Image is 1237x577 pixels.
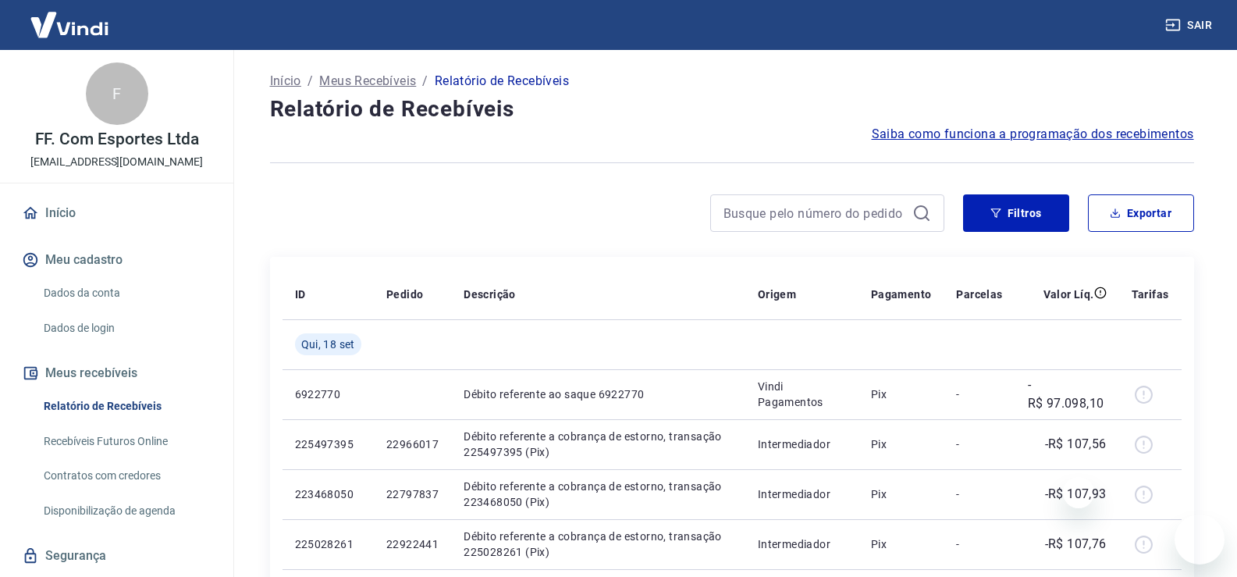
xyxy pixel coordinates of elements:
[758,287,796,302] p: Origem
[956,386,1002,402] p: -
[723,201,906,225] input: Busque pelo número do pedido
[19,1,120,48] img: Vindi
[307,72,313,91] p: /
[1045,435,1107,454] p: -R$ 107,56
[758,379,846,410] p: Vindi Pagamentos
[435,72,569,91] p: Relatório de Recebíveis
[956,287,1002,302] p: Parcelas
[295,386,361,402] p: 6922770
[871,486,932,502] p: Pix
[871,386,932,402] p: Pix
[1132,287,1169,302] p: Tarifas
[30,154,203,170] p: [EMAIL_ADDRESS][DOMAIN_NAME]
[270,72,301,91] a: Início
[37,390,215,422] a: Relatório de Recebíveis
[1045,535,1107,554] p: -R$ 107,76
[386,536,439,552] p: 22922441
[464,287,516,302] p: Descrição
[301,337,355,352] span: Qui, 18 set
[1088,194,1194,232] button: Exportar
[871,536,932,552] p: Pix
[386,436,439,452] p: 22966017
[270,94,1194,125] h4: Relatório de Recebíveis
[963,194,1069,232] button: Filtros
[758,536,846,552] p: Intermediador
[956,436,1002,452] p: -
[37,312,215,344] a: Dados de login
[1175,515,1225,565] iframe: Botão para abrir a janela de mensagens
[422,72,428,91] p: /
[464,479,733,510] p: Débito referente a cobrança de estorno, transação 223468050 (Pix)
[295,436,361,452] p: 225497395
[758,486,846,502] p: Intermediador
[19,196,215,230] a: Início
[758,436,846,452] p: Intermediador
[86,62,148,125] div: F
[37,277,215,309] a: Dados da conta
[464,429,733,460] p: Débito referente a cobrança de estorno, transação 225497395 (Pix)
[1028,376,1107,413] p: -R$ 97.098,10
[295,486,361,502] p: 223468050
[956,486,1002,502] p: -
[1043,287,1094,302] p: Valor Líq.
[19,243,215,277] button: Meu cadastro
[872,125,1194,144] a: Saiba como funciona a programação dos recebimentos
[871,436,932,452] p: Pix
[386,486,439,502] p: 22797837
[35,131,199,148] p: FF. Com Esportes Ltda
[319,72,416,91] a: Meus Recebíveis
[1045,485,1107,504] p: -R$ 107,93
[1162,11,1218,40] button: Sair
[464,386,733,402] p: Débito referente ao saque 6922770
[871,287,932,302] p: Pagamento
[386,287,423,302] p: Pedido
[464,529,733,560] p: Débito referente a cobrança de estorno, transação 225028261 (Pix)
[37,460,215,492] a: Contratos com credores
[295,287,306,302] p: ID
[956,536,1002,552] p: -
[37,426,215,458] a: Recebíveis Futuros Online
[19,539,215,573] a: Segurança
[295,536,361,552] p: 225028261
[37,495,215,527] a: Disponibilização de agenda
[19,356,215,390] button: Meus recebíveis
[1063,477,1094,508] iframe: Fechar mensagem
